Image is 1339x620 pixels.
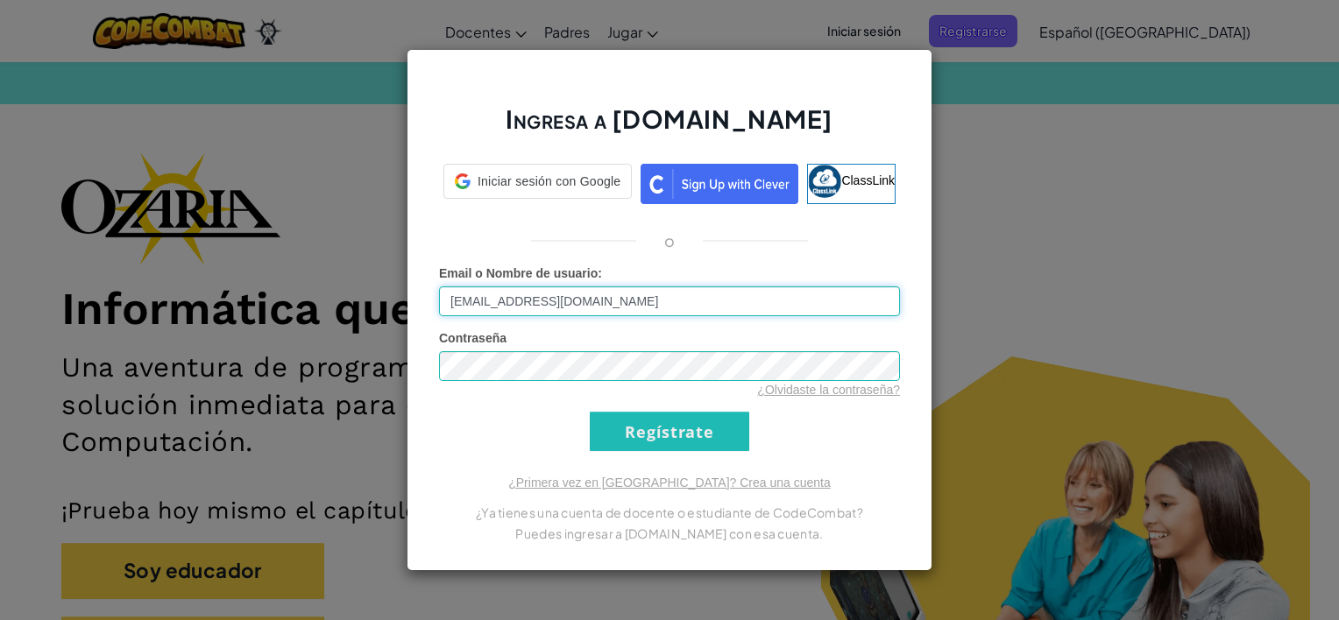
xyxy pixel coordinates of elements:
[641,164,798,204] img: clever_sso_button@2x.png
[439,266,598,280] span: Email o Nombre de usuario
[439,264,602,282] label: :
[664,230,675,251] p: o
[841,173,895,187] span: ClassLink
[478,173,620,190] span: Iniciar sesión con Google
[443,164,632,204] a: Iniciar sesión con Google
[590,412,749,451] input: Regístrate
[808,165,841,198] img: classlink-logo-small.png
[439,102,900,153] h2: Ingresa a [DOMAIN_NAME]
[757,383,900,397] a: ¿Olvidaste la contraseña?
[443,164,632,199] div: Iniciar sesión con Google
[439,523,900,544] p: Puedes ingresar a [DOMAIN_NAME] con esa cuenta.
[508,476,831,490] a: ¿Primera vez en [GEOGRAPHIC_DATA]? Crea una cuenta
[439,331,507,345] span: Contraseña
[439,502,900,523] p: ¿Ya tienes una cuenta de docente o estudiante de CodeCombat?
